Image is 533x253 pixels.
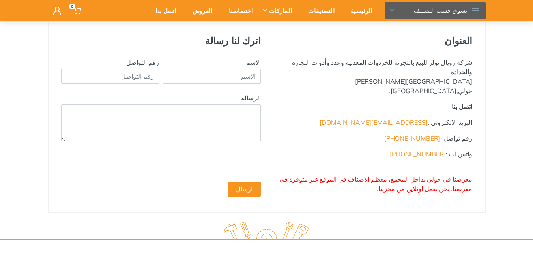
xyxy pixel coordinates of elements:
[61,69,159,84] input: رقم التواصل
[273,133,472,143] p: : رقم تواصل
[182,2,218,19] div: العروض
[390,149,446,159] a: [PHONE_NUMBER]
[126,58,159,67] label: رقم التواصل
[258,2,297,19] div: الماركات
[273,35,472,47] h4: العنوان
[320,118,428,126] a: [EMAIL_ADDRESS][DOMAIN_NAME]
[273,149,472,159] p: : واتس اب
[145,2,181,19] div: اتصل بنا
[210,222,323,244] img: royal.tools Logo
[218,2,258,19] div: اختصاصنا
[228,182,261,197] button: ارسال
[69,4,75,9] span: 0
[241,93,261,103] label: الرسالة
[384,133,440,143] a: [PHONE_NUMBER]
[163,69,261,84] input: الاسم
[273,118,472,127] p: البريد الالكتروني :
[385,2,486,19] button: تسوق حسب التصنيف
[279,175,472,193] span: معرضنا في حولي بداخل المجمع، معظم الاصناف في الموقع غير متوفرة في معرضنا. نحن نعمل اونلاين من مخز...
[340,2,378,19] div: الرئيسية
[452,103,472,111] strong: اتصل بنا
[246,58,261,67] label: الاسم
[384,134,440,142] span: [PHONE_NUMBER]
[390,150,446,158] span: [PHONE_NUMBER]
[141,151,261,182] iframe: reCAPTCHA
[273,58,472,96] p: شركة رويال تولز للبيع بالتجزئة للخردوات المعدنيه وعدد وأدوات النجاره والحداده [GEOGRAPHIC_DATA][P...
[297,2,340,19] div: التصنيفات
[61,35,261,47] h4: اترك لنا رسالة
